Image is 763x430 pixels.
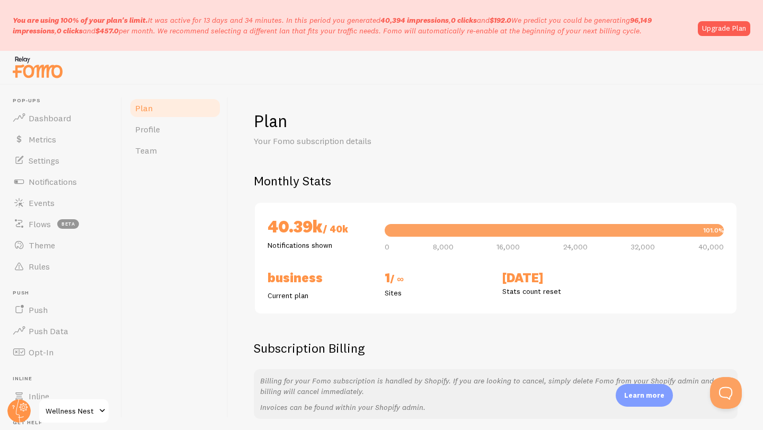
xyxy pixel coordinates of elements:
[29,155,59,166] span: Settings
[6,299,116,320] a: Push
[29,198,55,208] span: Events
[380,15,511,25] span: , and
[13,15,148,25] span: You are using 100% of your plan's limit.
[254,135,508,147] p: Your Fomo subscription details
[6,320,116,342] a: Push Data
[57,219,79,229] span: beta
[29,113,71,123] span: Dashboard
[254,173,738,189] h2: Monthly Stats
[29,176,77,187] span: Notifications
[6,386,116,407] a: Inline
[385,270,489,288] h2: 1
[29,326,68,336] span: Push Data
[433,243,454,250] span: 8,000
[135,145,157,156] span: Team
[268,270,372,286] h2: Business
[502,270,607,286] h2: [DATE]
[29,240,55,250] span: Theme
[490,15,511,25] b: $192.0
[390,273,404,285] span: / ∞
[129,97,221,119] a: Plan
[6,192,116,213] a: Events
[6,213,116,235] a: Flows beta
[496,243,520,250] span: 16,000
[29,391,49,401] span: Inline
[260,375,731,397] p: Billing for your Fomo subscription is handled by Shopify. If you are looking to cancel, simply de...
[563,243,588,250] span: 24,000
[11,53,64,80] img: fomo-relay-logo-orange.svg
[135,103,153,113] span: Plan
[380,15,449,25] b: 40,394 impressions
[6,171,116,192] a: Notifications
[129,140,221,161] a: Team
[254,340,738,356] h2: Subscription Billing
[135,124,160,135] span: Profile
[29,134,56,145] span: Metrics
[502,286,607,297] p: Stats count reset
[13,15,691,36] p: It was active for 13 days and 34 minutes. In this period you generated We predict you could be ge...
[46,405,96,417] span: Wellness Nest
[268,240,372,250] p: Notifications shown
[13,375,116,382] span: Inline
[624,390,664,400] p: Learn more
[6,235,116,256] a: Theme
[29,347,54,357] span: Opt-In
[29,219,51,229] span: Flows
[6,256,116,277] a: Rules
[13,97,116,104] span: Pop-ups
[710,377,742,409] iframe: To enrich screen reader interactions, please activate Accessibility in Grammarly extension settings
[129,119,221,140] a: Profile
[703,227,724,234] div: 101.0%
[698,21,750,36] a: Upgrade Plan
[631,243,655,250] span: 32,000
[29,304,48,315] span: Push
[616,384,673,407] div: Learn more
[6,150,116,171] a: Settings
[451,15,477,25] b: 0 clicks
[698,243,724,250] span: 40,000
[385,243,389,250] span: 0
[385,288,489,298] p: Sites
[268,290,372,301] p: Current plan
[268,216,372,240] h2: 40.39k
[6,107,116,129] a: Dashboard
[38,398,110,424] a: Wellness Nest
[57,26,83,35] b: 0 clicks
[95,26,119,35] b: $457.0
[6,129,116,150] a: Metrics
[29,261,50,272] span: Rules
[260,402,731,413] p: Invoices can be found within your Shopify admin.
[13,290,116,297] span: Push
[323,223,348,235] span: / 40k
[6,342,116,363] a: Opt-In
[254,110,738,132] h1: Plan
